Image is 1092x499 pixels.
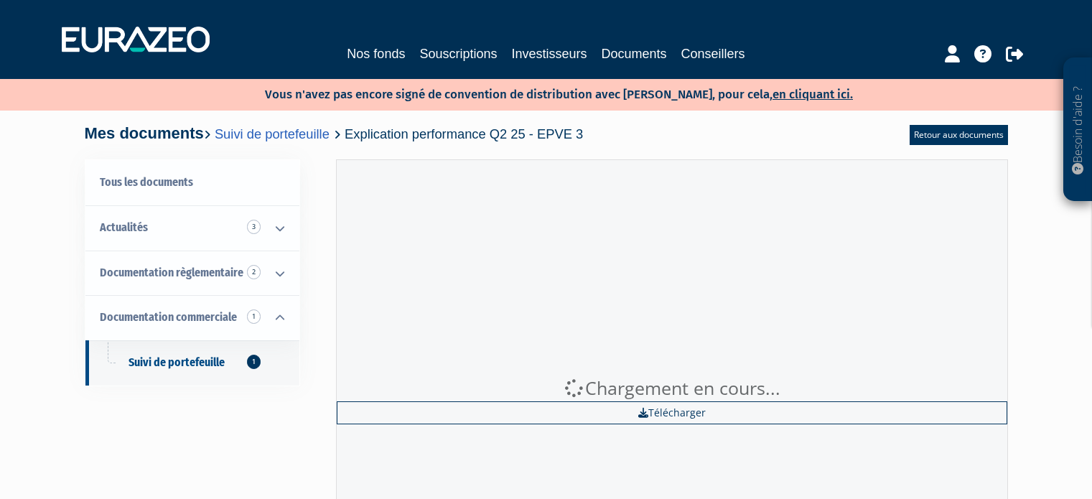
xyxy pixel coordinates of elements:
[337,376,1007,401] div: Chargement en cours...
[910,125,1008,145] a: Retour aux documents
[129,355,225,369] span: Suivi de portefeuille
[85,160,299,205] a: Tous les documents
[100,310,237,324] span: Documentation commerciale
[100,266,243,279] span: Documentation règlementaire
[681,44,745,64] a: Conseillers
[337,401,1007,424] a: Télécharger
[215,126,330,141] a: Suivi de portefeuille
[1070,65,1086,195] p: Besoin d'aide ?
[85,205,299,251] a: Actualités 3
[419,44,497,64] a: Souscriptions
[773,87,853,102] a: en cliquant ici.
[345,126,583,141] span: Explication performance Q2 25 - EPVE 3
[602,44,667,64] a: Documents
[85,125,584,142] h4: Mes documents
[85,340,299,386] a: Suivi de portefeuille1
[223,83,853,103] p: Vous n'avez pas encore signé de convention de distribution avec [PERSON_NAME], pour cela,
[62,27,210,52] img: 1732889491-logotype_eurazeo_blanc_rvb.png
[247,309,261,324] span: 1
[100,220,148,234] span: Actualités
[347,44,405,64] a: Nos fonds
[511,44,587,64] a: Investisseurs
[247,265,261,279] span: 2
[85,295,299,340] a: Documentation commerciale 1
[247,220,261,234] span: 3
[85,251,299,296] a: Documentation règlementaire 2
[247,355,261,369] span: 1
